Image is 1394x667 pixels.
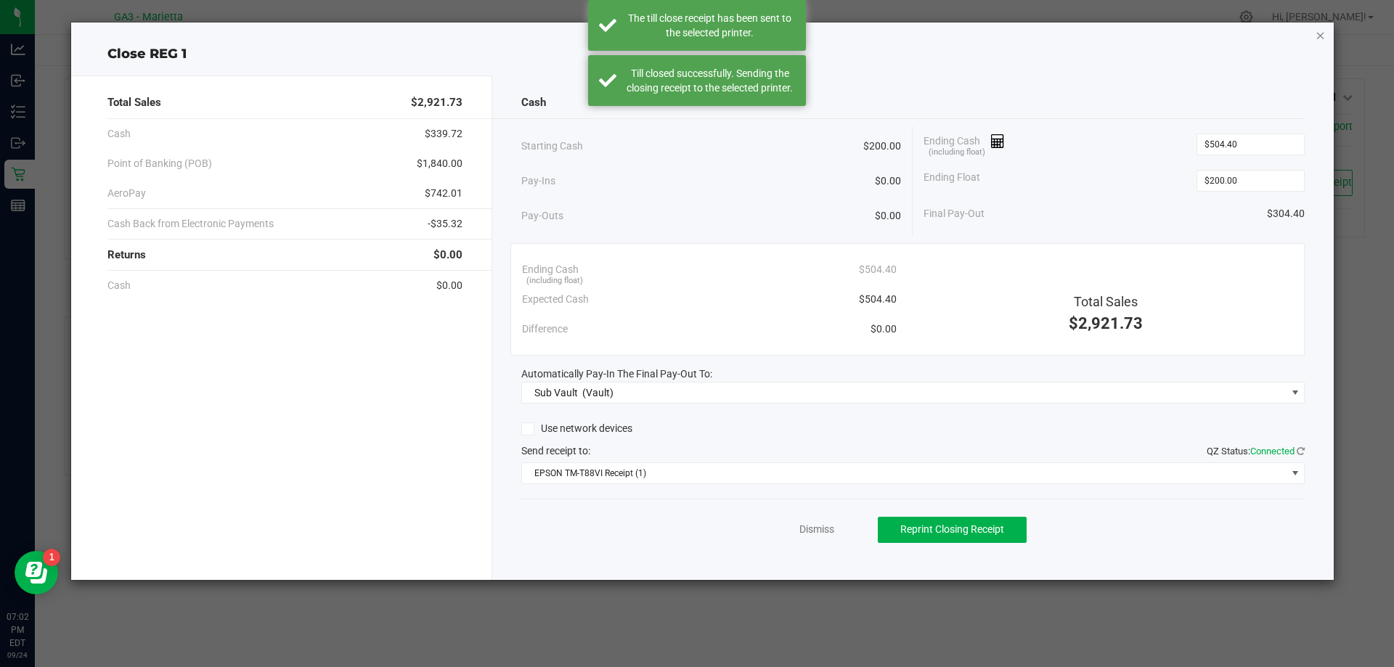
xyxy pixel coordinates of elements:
[15,551,58,594] iframe: Resource center
[871,322,897,337] span: $0.00
[107,278,131,293] span: Cash
[521,94,546,111] span: Cash
[875,208,901,224] span: $0.00
[900,523,1004,535] span: Reprint Closing Receipt
[863,139,901,154] span: $200.00
[924,134,1005,155] span: Ending Cash
[534,387,578,398] span: Sub Vault
[1267,206,1305,221] span: $304.40
[1250,446,1295,457] span: Connected
[522,292,589,307] span: Expected Cash
[799,522,834,537] a: Dismiss
[624,66,795,95] div: Till closed successfully. Sending the closing receipt to the selected printer.
[107,156,212,171] span: Point of Banking (POB)
[1074,294,1138,309] span: Total Sales
[521,421,632,436] label: Use network devices
[521,139,583,154] span: Starting Cash
[107,240,462,271] div: Returns
[582,387,614,398] span: (Vault)
[526,275,583,287] span: (including float)
[411,94,462,111] span: $2,921.73
[522,262,579,277] span: Ending Cash
[624,11,795,40] div: The till close receipt has been sent to the selected printer.
[924,170,980,192] span: Ending Float
[107,94,161,111] span: Total Sales
[107,126,131,142] span: Cash
[875,173,901,189] span: $0.00
[417,156,462,171] span: $1,840.00
[107,186,146,201] span: AeroPay
[924,206,985,221] span: Final Pay-Out
[425,186,462,201] span: $742.01
[43,549,60,566] iframe: Resource center unread badge
[71,44,1334,64] div: Close REG 1
[1207,446,1305,457] span: QZ Status:
[428,216,462,232] span: -$35.32
[433,247,462,263] span: $0.00
[425,126,462,142] span: $339.72
[107,216,274,232] span: Cash Back from Electronic Payments
[521,368,712,380] span: Automatically Pay-In The Final Pay-Out To:
[521,445,590,457] span: Send receipt to:
[521,173,555,189] span: Pay-Ins
[522,463,1287,483] span: EPSON TM-T88VI Receipt (1)
[436,278,462,293] span: $0.00
[929,147,985,159] span: (including float)
[522,322,568,337] span: Difference
[1069,314,1143,332] span: $2,921.73
[521,208,563,224] span: Pay-Outs
[859,262,897,277] span: $504.40
[878,517,1027,543] button: Reprint Closing Receipt
[859,292,897,307] span: $504.40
